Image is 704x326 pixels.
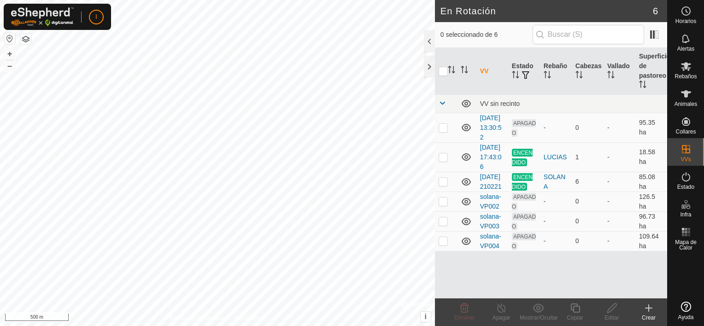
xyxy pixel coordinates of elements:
[476,48,508,95] th: VV
[544,216,568,226] div: -
[512,173,533,191] span: ENCENDIDO
[544,236,568,246] div: -
[572,211,604,231] td: 0
[512,72,519,80] p-sorticon: Activar para ordenar
[593,314,630,322] div: Editar
[480,193,501,210] a: solana-VP002
[635,172,667,192] td: 85.08 ha
[677,46,694,52] span: Alertas
[483,314,520,322] div: Apagar
[635,211,667,231] td: 96.73 ha
[635,142,667,172] td: 18.58 ha
[670,239,702,250] span: Mapa de Calor
[604,113,635,142] td: -
[95,12,97,22] span: I
[668,298,704,324] a: Ayuda
[678,314,694,320] span: Ayuda
[572,172,604,192] td: 6
[4,48,15,59] button: +
[454,314,474,321] span: Eliminar
[508,48,540,95] th: Estado
[572,231,604,251] td: 0
[675,129,696,134] span: Collares
[440,6,653,17] h2: En Rotación
[512,233,536,250] span: APAGADO
[425,313,427,320] span: i
[512,213,536,230] span: APAGADO
[572,48,604,95] th: Cabezas
[639,82,646,89] p-sorticon: Activar para ordenar
[544,197,568,206] div: -
[677,184,694,190] span: Estado
[675,18,696,24] span: Horarios
[480,100,663,107] div: VV sin recinto
[480,213,501,230] a: solana-VP003
[604,231,635,251] td: -
[11,7,74,26] img: Logo Gallagher
[572,113,604,142] td: 0
[607,72,615,80] p-sorticon: Activar para ordenar
[630,314,667,322] div: Crear
[461,67,468,75] p-sorticon: Activar para ordenar
[604,48,635,95] th: Vallado
[440,30,533,40] span: 0 seleccionado de 6
[448,67,455,75] p-sorticon: Activar para ordenar
[680,212,691,217] span: Infra
[635,192,667,211] td: 126.5 ha
[520,314,557,322] div: Mostrar/Ocultar
[480,233,501,250] a: solana-VP004
[557,314,593,322] div: Copiar
[635,113,667,142] td: 95.35 ha
[480,173,502,190] a: [DATE] 210221
[544,152,568,162] div: LUCIAS
[544,123,568,133] div: -
[421,312,431,322] button: i
[234,314,265,322] a: Contáctenos
[675,101,697,107] span: Animales
[540,48,572,95] th: Rebaño
[170,314,223,322] a: Política de Privacidad
[572,142,604,172] td: 1
[635,231,667,251] td: 109.64 ha
[604,142,635,172] td: -
[480,144,502,170] a: [DATE] 17:43:06
[512,149,533,166] span: ENCENDIDO
[604,211,635,231] td: -
[512,119,536,137] span: APAGADO
[675,74,697,79] span: Rebaños
[544,72,551,80] p-sorticon: Activar para ordenar
[653,4,658,18] span: 6
[604,192,635,211] td: -
[4,60,15,71] button: –
[4,33,15,44] button: Restablecer Mapa
[572,192,604,211] td: 0
[480,114,502,141] a: [DATE] 13:30:52
[512,193,536,210] span: APAGADO
[635,48,667,95] th: Superficie de pastoreo
[533,25,644,44] input: Buscar (S)
[681,157,691,162] span: VVs
[604,172,635,192] td: -
[575,72,583,80] p-sorticon: Activar para ordenar
[544,172,568,192] div: SOLANA
[20,34,31,45] button: Capas del Mapa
